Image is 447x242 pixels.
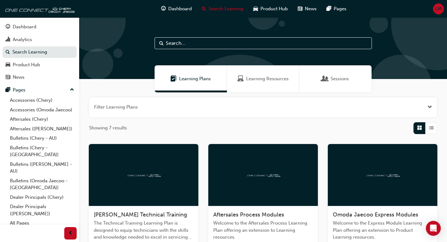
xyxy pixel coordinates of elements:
div: Analytics [13,36,32,43]
a: Dealer Principals (Chery) [7,193,77,202]
span: News [305,5,317,12]
img: oneconnect [366,172,400,178]
span: pages-icon [6,87,10,93]
span: List [429,124,434,132]
span: Aftersales Process Modules [213,211,284,218]
span: Learning Plans [170,75,177,82]
div: Open Intercom Messenger [426,221,441,236]
span: guage-icon [161,5,166,13]
div: News [13,74,25,81]
a: Dashboard [2,21,77,33]
img: oneconnect [127,172,161,178]
span: car-icon [6,62,10,68]
input: Search... [155,37,372,49]
img: oneconnect [3,2,74,15]
a: Dealer Principals ([PERSON_NAME]) [7,202,77,218]
a: Bulletins (Omoda Jaecoo - [GEOGRAPHIC_DATA]) [7,176,77,193]
a: Accessories (Chery) [7,95,77,105]
span: [PERSON_NAME] Technical Training [94,211,187,218]
span: Grid [417,124,422,132]
img: oneconnect [246,172,280,178]
span: pages-icon [327,5,331,13]
span: prev-icon [68,230,73,237]
a: Bulletins ([PERSON_NAME] - AU) [7,160,77,176]
span: The Technical Training Learning Plan is designed to equip technicians with the skills and knowled... [94,220,193,241]
a: Bulletins (Chery - [GEOGRAPHIC_DATA]) [7,143,77,160]
span: Showing 7 results [89,124,127,132]
span: Learning Resources [237,75,244,82]
div: Pages [13,86,25,94]
span: guage-icon [6,24,10,30]
a: guage-iconDashboard [156,2,197,15]
a: Product Hub [2,59,77,71]
span: Learning Plans [179,75,211,82]
a: pages-iconPages [322,2,351,15]
span: Welcome to the Express Module Learning Plan offering an extension to Product Learning resources. [333,220,432,241]
a: Aftersales (Chery) [7,114,77,124]
button: Pages [2,84,77,96]
button: Open the filter [427,104,432,111]
a: Bulletins (Chery - AU) [7,133,77,143]
button: LM [433,3,444,14]
span: search-icon [6,49,10,55]
span: Search [159,40,164,47]
a: car-iconProduct Hub [248,2,293,15]
a: Accessories (Omoda Jaecoo) [7,105,77,115]
a: Aftersales ([PERSON_NAME]) [7,124,77,134]
span: Welcome to the Aftersales Process Learning Plan offering an extension to Learning resources. [213,220,313,241]
a: news-iconNews [293,2,322,15]
a: Learning PlansLearning Plans [155,65,227,92]
span: Sessions [331,75,349,82]
span: Learning Resources [246,75,289,82]
a: SessionsSessions [299,65,372,92]
a: search-iconSearch Learning [197,2,248,15]
a: News [2,72,77,83]
span: news-icon [298,5,302,13]
a: Analytics [2,34,77,45]
span: up-icon [70,86,74,94]
span: Product Hub [260,5,288,12]
span: car-icon [253,5,258,13]
span: Dashboard [168,5,192,12]
span: news-icon [6,75,10,80]
a: All Pages [7,218,77,228]
span: Pages [334,5,346,12]
span: chart-icon [6,37,10,43]
a: Learning ResourcesLearning Resources [227,65,299,92]
span: Omoda Jaecoo Express Modules [333,211,418,218]
span: search-icon [202,5,206,13]
a: Search Learning [2,46,77,58]
div: Product Hub [13,61,40,68]
span: LM [435,5,442,12]
span: Sessions [322,75,328,82]
div: Dashboard [13,23,36,30]
span: Search Learning [209,5,243,12]
button: DashboardAnalyticsSearch LearningProduct HubNews [2,20,77,84]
